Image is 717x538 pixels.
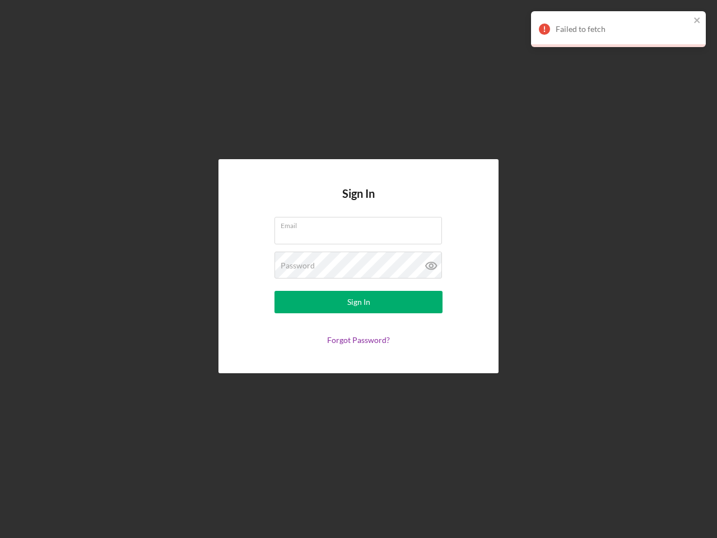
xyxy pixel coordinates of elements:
[281,261,315,270] label: Password
[281,217,442,230] label: Email
[274,291,443,313] button: Sign In
[327,335,390,345] a: Forgot Password?
[342,187,375,217] h4: Sign In
[693,16,701,26] button: close
[556,25,690,34] div: Failed to fetch
[347,291,370,313] div: Sign In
